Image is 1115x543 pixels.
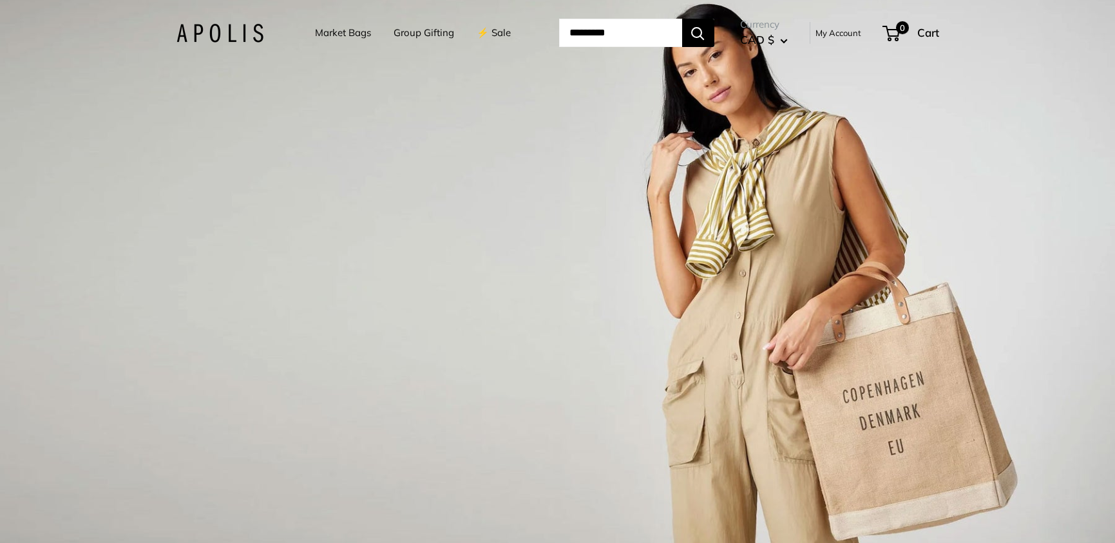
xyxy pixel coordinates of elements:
a: ⚡️ Sale [477,24,511,42]
a: Market Bags [315,24,371,42]
span: Currency [740,15,788,33]
button: Search [682,19,714,47]
span: CAD $ [740,33,774,46]
a: 0 Cart [884,23,939,43]
span: Cart [917,26,939,39]
input: Search... [559,19,682,47]
a: My Account [815,25,861,41]
button: CAD $ [740,30,788,50]
a: Group Gifting [394,24,454,42]
img: Apolis [176,24,263,43]
span: 0 [895,21,908,34]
